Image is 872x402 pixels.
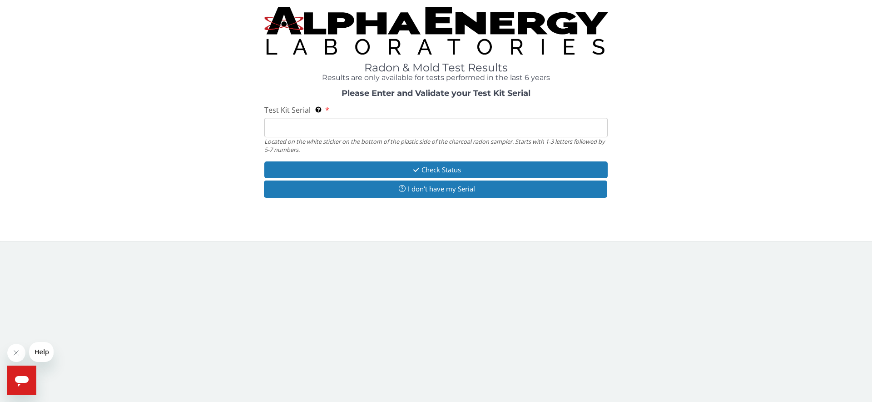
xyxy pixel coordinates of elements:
[342,88,530,98] strong: Please Enter and Validate your Test Kit Serial
[264,7,608,55] img: TightCrop.jpg
[264,105,311,115] span: Test Kit Serial
[264,161,608,178] button: Check Status
[29,342,54,362] iframe: Message from company
[7,344,25,362] iframe: Close message
[7,366,36,395] iframe: Button to launch messaging window
[264,74,608,82] h4: Results are only available for tests performed in the last 6 years
[264,181,607,197] button: I don't have my Serial
[264,137,608,154] div: Located on the white sticker on the bottom of the plastic side of the charcoal radon sampler. Sta...
[264,62,608,74] h1: Radon & Mold Test Results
